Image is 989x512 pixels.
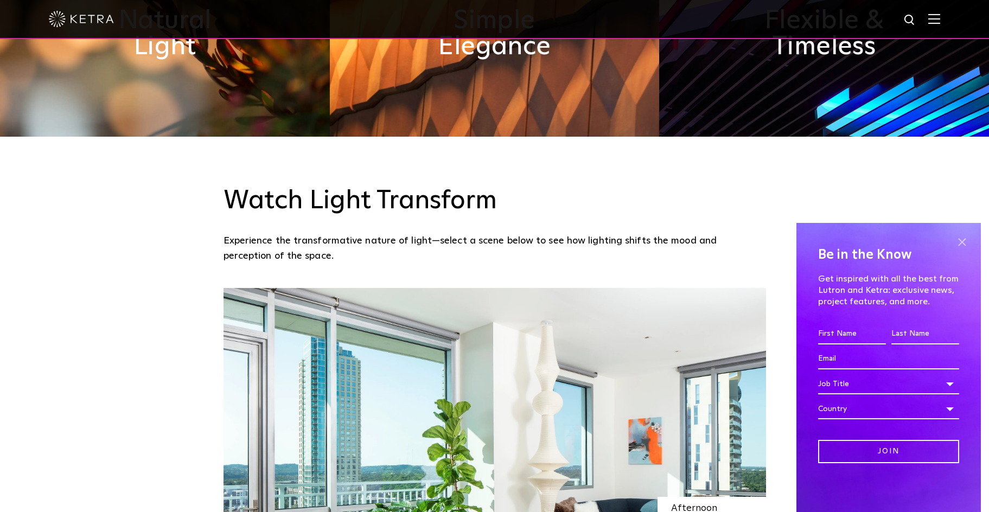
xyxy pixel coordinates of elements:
[224,233,761,264] p: Experience the transformative nature of light—select a scene below to see how lighting shifts the...
[818,349,959,369] input: Email
[818,324,886,344] input: First Name
[928,14,940,24] img: Hamburger%20Nav.svg
[903,14,917,27] img: search icon
[818,245,959,265] h4: Be in the Know
[818,440,959,463] input: Join
[891,324,959,344] input: Last Name
[818,399,959,419] div: Country
[224,185,766,217] h3: Watch Light Transform
[818,374,959,394] div: Job Title
[49,11,114,27] img: ketra-logo-2019-white
[818,273,959,307] p: Get inspired with all the best from Lutron and Ketra: exclusive news, project features, and more.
